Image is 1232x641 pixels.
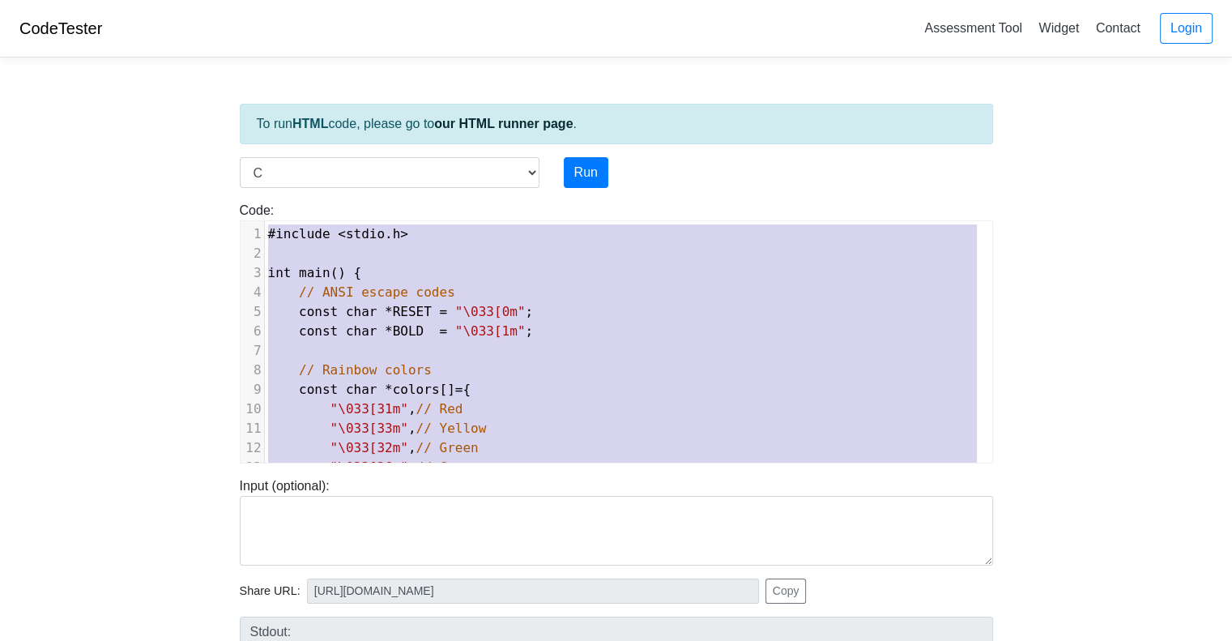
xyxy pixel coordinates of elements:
span: [] { [268,382,471,397]
div: Input (optional): [228,476,1005,566]
a: Assessment Tool [918,15,1029,41]
span: = [439,304,447,319]
span: // Yellow [416,421,487,436]
div: 10 [241,400,264,419]
div: 12 [241,438,264,458]
span: stdio [346,226,385,241]
span: "\033[31m" [330,401,408,417]
span: = [439,323,447,339]
span: // Cyan [416,459,471,475]
span: // ANSI escape codes [299,284,455,300]
div: 2 [241,244,264,263]
span: , [268,459,471,475]
span: char [346,323,377,339]
a: Widget [1032,15,1085,41]
input: No share available yet [307,579,759,604]
span: > [400,226,408,241]
span: int [268,265,292,280]
a: our HTML runner page [434,117,573,130]
span: "\033[32m" [330,440,408,455]
div: To run code, please go to . [240,104,993,144]
span: // Rainbow colors [299,362,432,378]
span: , [268,440,479,455]
span: = [455,382,463,397]
span: "\033[0m" [455,304,526,319]
span: const [299,323,338,339]
span: RESET [393,304,432,319]
span: . [268,226,409,241]
span: "\033[1m" [455,323,526,339]
span: Share URL: [240,583,301,600]
span: ; [268,304,534,319]
a: CodeTester [19,19,102,37]
span: "\033[33m" [330,421,408,436]
div: Code: [228,201,1005,464]
div: 1 [241,224,264,244]
span: main [299,265,330,280]
button: Run [564,157,608,188]
div: 13 [241,458,264,477]
span: char [346,382,377,397]
div: 11 [241,419,264,438]
a: Contact [1089,15,1147,41]
span: const [299,304,338,319]
span: const [299,382,338,397]
div: 9 [241,380,264,400]
span: () { [268,265,362,280]
div: 3 [241,263,264,283]
span: < [338,226,346,241]
span: , [268,421,487,436]
span: char [346,304,377,319]
div: 7 [241,341,264,361]
span: BOLD [393,323,424,339]
span: , [268,401,463,417]
strong: HTML [292,117,328,130]
span: // Red [416,401,463,417]
span: "\033[36m" [330,459,408,475]
div: 4 [241,283,264,302]
span: colors [393,382,440,397]
span: h [393,226,401,241]
div: 5 [241,302,264,322]
span: #include [268,226,330,241]
span: ; [268,323,534,339]
a: Login [1160,13,1213,44]
div: 8 [241,361,264,380]
div: 6 [241,322,264,341]
button: Copy [765,579,807,604]
span: // Green [416,440,479,455]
